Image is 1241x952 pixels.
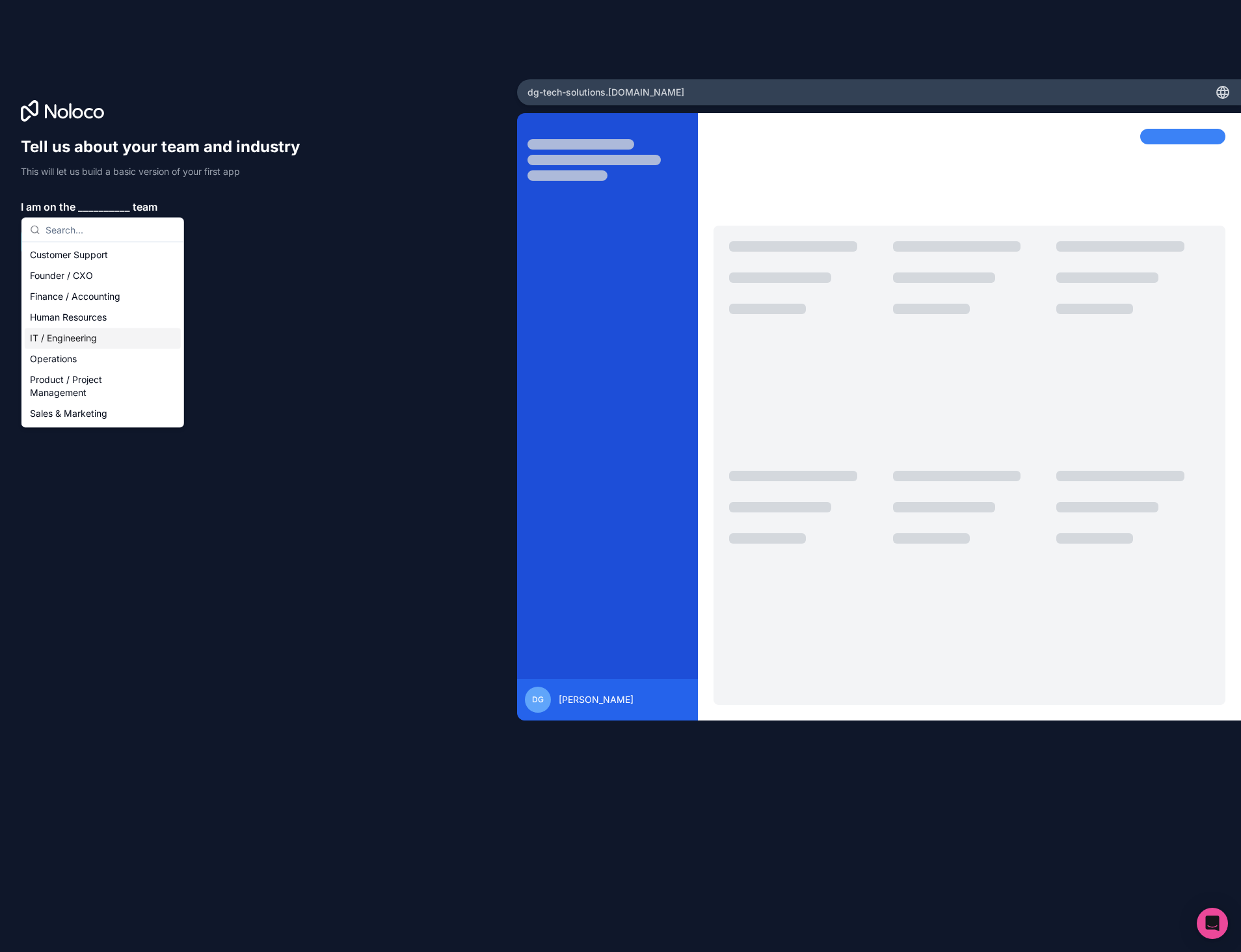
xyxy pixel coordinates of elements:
[25,349,181,369] div: Operations
[21,165,312,178] p: This will let us build a basic version of your first app
[25,245,181,265] div: Customer Support
[25,265,181,286] div: Founder / CXO
[25,286,181,307] div: Finance / Accounting
[46,218,176,241] input: Search...
[25,328,181,349] div: IT / Engineering
[21,137,312,157] h1: Tell us about your team and industry
[559,693,634,706] span: [PERSON_NAME]
[532,694,544,705] span: DG
[1197,908,1228,939] div: Open Intercom Messenger
[133,199,157,215] span: team
[22,242,183,427] div: Suggestions
[25,369,181,403] div: Product / Project Management
[21,199,75,215] span: I am on the
[78,199,130,215] span: __________
[25,403,181,424] div: Sales & Marketing
[527,86,684,99] span: dg-tech-solutions .[DOMAIN_NAME]
[25,307,181,328] div: Human Resources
